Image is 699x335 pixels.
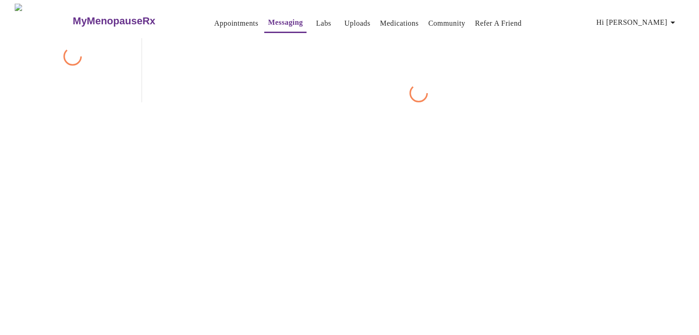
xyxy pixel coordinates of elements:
[593,13,682,32] button: Hi [PERSON_NAME]
[316,17,331,30] a: Labs
[264,13,307,33] button: Messaging
[309,14,338,33] button: Labs
[73,15,155,27] h3: MyMenopauseRx
[597,16,678,29] span: Hi [PERSON_NAME]
[268,16,303,29] a: Messaging
[344,17,370,30] a: Uploads
[376,14,422,33] button: Medications
[428,17,466,30] a: Community
[210,14,262,33] button: Appointments
[15,4,72,38] img: MyMenopauseRx Logo
[214,17,258,30] a: Appointments
[425,14,469,33] button: Community
[380,17,419,30] a: Medications
[72,5,192,37] a: MyMenopauseRx
[475,17,522,30] a: Refer a Friend
[341,14,374,33] button: Uploads
[472,14,526,33] button: Refer a Friend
